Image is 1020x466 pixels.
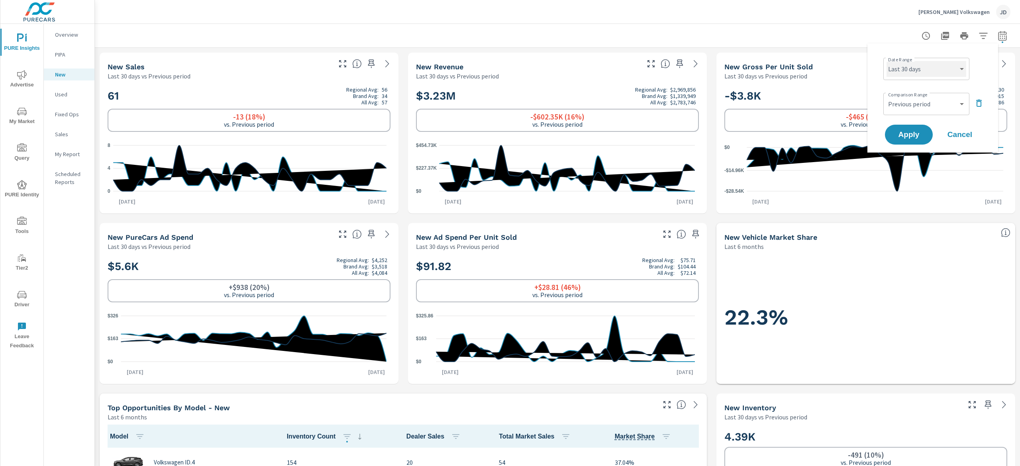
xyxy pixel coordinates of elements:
p: [DATE] [121,368,149,376]
span: Driver [3,290,41,309]
span: Advertise [3,70,41,90]
p: Sales [55,130,88,138]
text: $454.73K [416,143,437,148]
div: Fixed Ops [44,108,94,120]
p: Scheduled Reports [55,170,88,186]
p: All Avg: [361,99,379,106]
p: $2,969,856 [670,86,696,93]
p: $3,518 [372,263,387,270]
p: All Avg: [352,270,369,276]
span: PURE Identity [3,180,41,200]
div: Scheduled Reports [44,168,94,188]
text: $227.37K [416,166,437,171]
span: Dealer Sales [406,432,464,441]
p: Last 6 months [108,412,147,422]
button: Make Fullscreen [661,398,673,411]
span: Model [110,432,148,441]
button: Make Fullscreen [645,57,657,70]
text: 8 [108,143,110,148]
p: vs. Previous period [224,121,274,128]
h5: New Revenue [416,63,463,71]
span: Tools [3,217,41,236]
h2: $3.23M [416,86,699,106]
p: vs. Previous period [532,121,583,128]
h6: -$465 (14%) [846,113,886,121]
span: Save this to your personalized report [365,57,378,70]
p: Regional Avg: [346,86,379,93]
text: $0 [416,188,422,194]
h6: -491 (10%) [848,451,884,459]
p: Brand Avg: [343,263,369,270]
p: $4,084 [372,270,387,276]
p: 34 [382,93,387,99]
div: JD [996,5,1010,19]
h5: New Gross Per Unit Sold [724,63,813,71]
p: [DATE] [436,368,464,376]
p: [DATE] [671,198,699,206]
button: Apply [885,125,933,145]
p: My Report [55,150,88,158]
span: Save this to your personalized report [689,228,702,241]
span: Query [3,143,41,163]
h2: $91.82 [416,257,699,276]
span: Number of vehicles sold by the dealership over the selected date range. [Source: This data is sou... [352,59,362,69]
button: Cancel [936,125,984,145]
text: 4 [108,166,110,171]
p: Volkswagen ID.4 [154,459,194,466]
p: 56 [382,86,387,93]
h5: New Inventory [724,403,776,412]
p: Fixed Ops [55,110,88,118]
text: $0 [108,359,113,364]
text: -$14.96K [724,168,744,173]
span: Model sales / Total Market Sales. [Market = within dealer PMA (or 60 miles if no PMA is defined) ... [615,432,655,441]
h2: 61 [108,86,390,106]
p: [DATE] [113,198,141,206]
span: PURE Insights [3,33,41,53]
button: Make Fullscreen [336,57,349,70]
button: Make Fullscreen [661,228,673,241]
span: Apply [893,131,925,138]
h6: -13 (18%) [233,113,265,121]
span: Save this to your personalized report [982,398,994,411]
p: $75.71 [681,257,696,263]
text: $163 [108,336,118,342]
p: vs. Previous period [841,459,891,466]
span: Total cost of media for all PureCars channels for the selected dealership group over the selected... [352,229,362,239]
button: Print Report [956,28,972,44]
h6: +$938 (20%) [229,283,270,291]
span: My Market [3,107,41,126]
p: $104.44 [678,263,696,270]
a: See more details in report [998,57,1010,70]
span: Total Market Sales [499,432,574,441]
h5: New PureCars Ad Spend [108,233,193,241]
div: PIPA [44,49,94,61]
p: Last 30 days vs Previous period [724,71,807,81]
button: Select Date Range [994,28,1010,44]
h2: -$3.8K [724,86,1007,106]
p: [DATE] [439,198,467,206]
text: $326 [108,313,118,319]
span: Save this to your personalized report [365,228,378,241]
p: Last 6 months [724,242,764,251]
span: Market Share [615,432,675,441]
span: Leave Feedback [3,322,41,350]
div: Used [44,88,94,100]
p: $72.14 [681,270,696,276]
span: Inventory Count [287,432,365,441]
p: $2,783,746 [670,99,696,106]
button: Make Fullscreen [966,398,979,411]
text: $0 [724,145,730,150]
span: Total sales revenue over the selected date range. [Source: This data is sourced from the dealer’s... [661,59,670,69]
p: All Avg: [657,270,675,276]
p: Last 30 days vs Previous period [416,242,499,251]
p: All Avg: [650,99,667,106]
span: Cancel [944,131,976,138]
p: Brand Avg: [649,263,675,270]
button: "Export Report to PDF" [937,28,953,44]
p: [DATE] [363,198,390,206]
a: See more details in report [689,57,702,70]
p: Regional Avg: [337,257,369,263]
h6: -$602.35K (16%) [530,113,585,121]
span: Find the biggest opportunities within your model lineup by seeing how each model is selling in yo... [677,400,686,409]
p: vs. Previous period [532,291,583,298]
